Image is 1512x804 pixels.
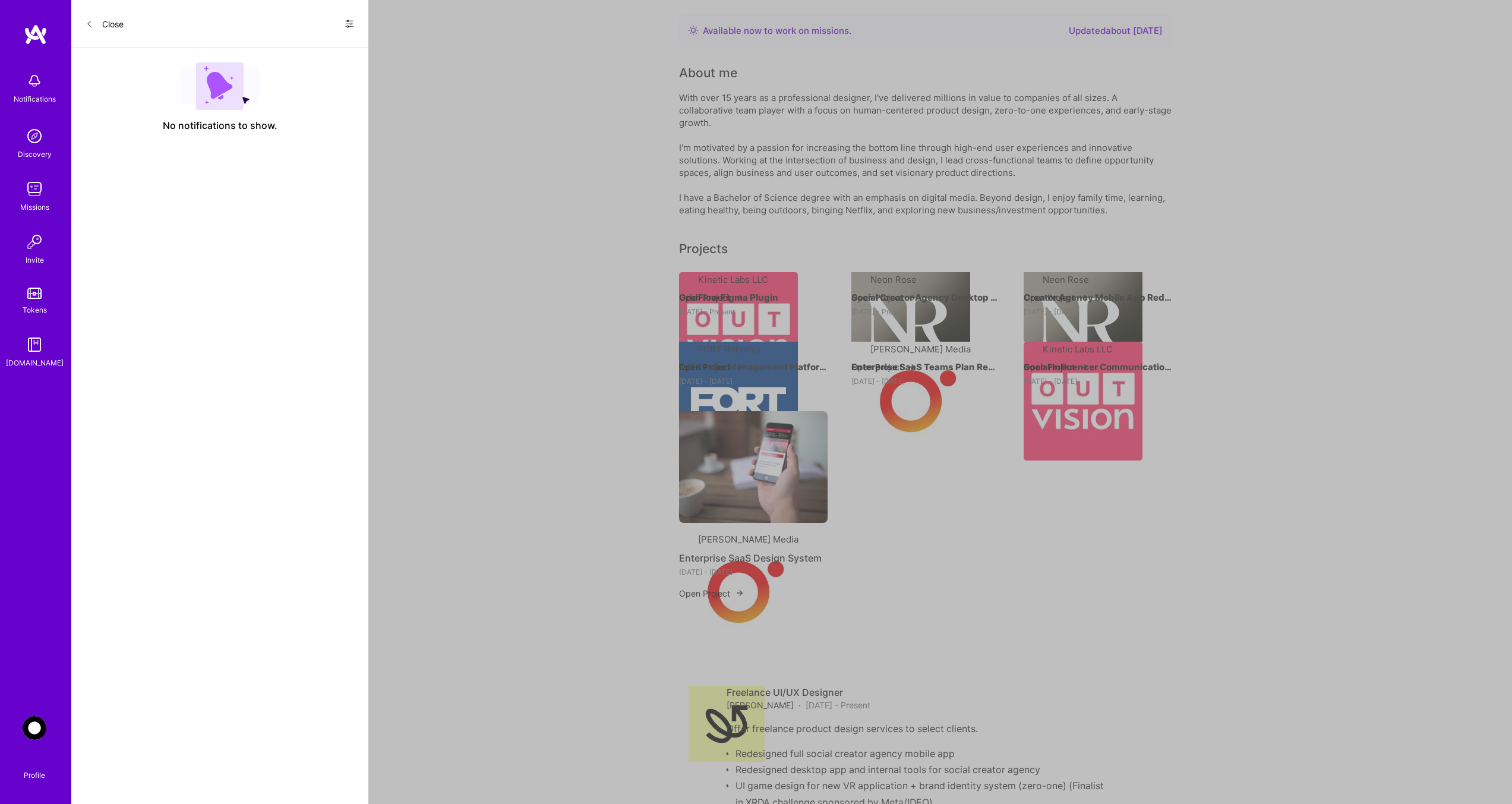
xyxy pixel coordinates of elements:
img: empty [181,62,259,110]
img: Invite [23,230,46,254]
img: discovery [23,124,46,148]
div: [DOMAIN_NAME] [6,357,64,369]
div: Tokens [23,304,47,316]
div: Profile [24,769,45,780]
img: logo [24,24,48,45]
div: Missions [20,201,49,213]
div: Discovery [18,148,52,160]
span: No notifications to show. [163,119,277,132]
button: Close [86,14,124,33]
img: AnyTeam: Team for AI-Powered Sales Platform [23,716,46,740]
a: AnyTeam: Team for AI-Powered Sales Platform [20,716,49,740]
img: guide book [23,333,46,357]
img: tokens [27,288,42,299]
div: Notifications [14,93,56,105]
img: bell [23,69,46,93]
img: teamwork [23,177,46,201]
div: Invite [26,254,44,266]
a: Profile [20,756,49,780]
